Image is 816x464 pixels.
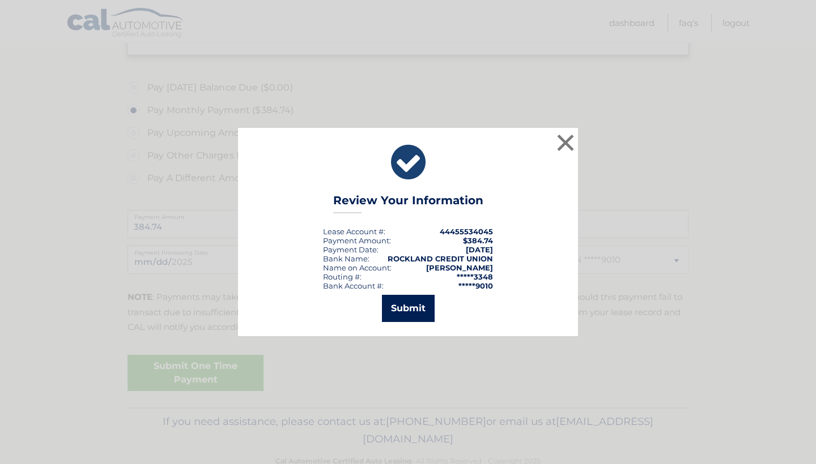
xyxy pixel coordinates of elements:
[554,131,577,154] button: ×
[323,272,362,281] div: Routing #:
[323,227,385,236] div: Lease Account #:
[440,227,493,236] strong: 44455534045
[333,194,483,213] h3: Review Your Information
[426,263,493,272] strong: [PERSON_NAME]
[323,245,377,254] span: Payment Date
[323,245,379,254] div: :
[323,254,369,263] div: Bank Name:
[388,254,493,263] strong: ROCKLAND CREDIT UNION
[466,245,493,254] span: [DATE]
[323,281,384,290] div: Bank Account #:
[323,236,391,245] div: Payment Amount:
[323,263,392,272] div: Name on Account:
[382,295,435,322] button: Submit
[463,236,493,245] span: $384.74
